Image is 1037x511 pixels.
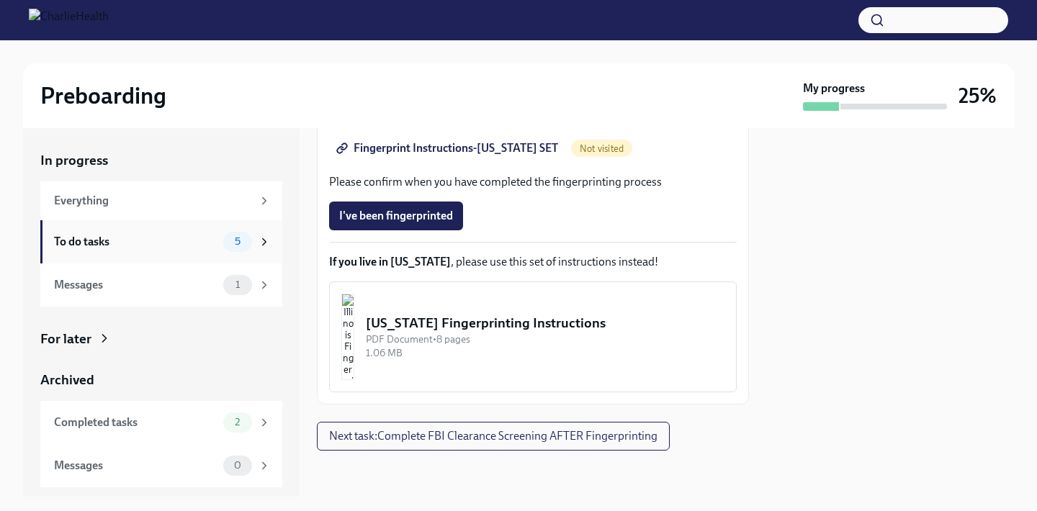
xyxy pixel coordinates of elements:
[54,458,217,474] div: Messages
[40,220,282,263] a: To do tasks5
[40,330,282,348] a: For later
[227,279,248,290] span: 1
[317,422,670,451] button: Next task:Complete FBI Clearance Screening AFTER Fingerprinting
[339,209,453,223] span: I've been fingerprinted
[40,151,282,170] a: In progress
[329,281,737,392] button: [US_STATE] Fingerprinting InstructionsPDF Document•8 pages1.06 MB
[29,9,109,32] img: CharlieHealth
[959,83,997,109] h3: 25%
[225,460,250,471] span: 0
[329,254,737,270] p: , please use this set of instructions instead!
[226,417,248,428] span: 2
[329,429,657,443] span: Next task : Complete FBI Clearance Screening AFTER Fingerprinting
[40,330,91,348] div: For later
[803,81,865,96] strong: My progress
[366,333,724,346] div: PDF Document • 8 pages
[366,346,724,360] div: 1.06 MB
[54,193,252,209] div: Everything
[341,294,354,380] img: Illinois Fingerprinting Instructions
[329,134,568,163] a: Fingerprint Instructions-[US_STATE] SET
[40,81,166,110] h2: Preboarding
[54,277,217,293] div: Messages
[366,314,724,333] div: [US_STATE] Fingerprinting Instructions
[339,141,558,155] span: Fingerprint Instructions-[US_STATE] SET
[226,236,249,247] span: 5
[571,143,632,154] span: Not visited
[329,202,463,230] button: I've been fingerprinted
[329,255,451,268] strong: If you live in [US_STATE]
[40,181,282,220] a: Everything
[40,401,282,444] a: Completed tasks2
[54,234,217,250] div: To do tasks
[40,444,282,487] a: Messages0
[329,174,737,190] p: Please confirm when you have completed the fingerprinting process
[54,415,217,430] div: Completed tasks
[40,371,282,389] a: Archived
[40,263,282,307] a: Messages1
